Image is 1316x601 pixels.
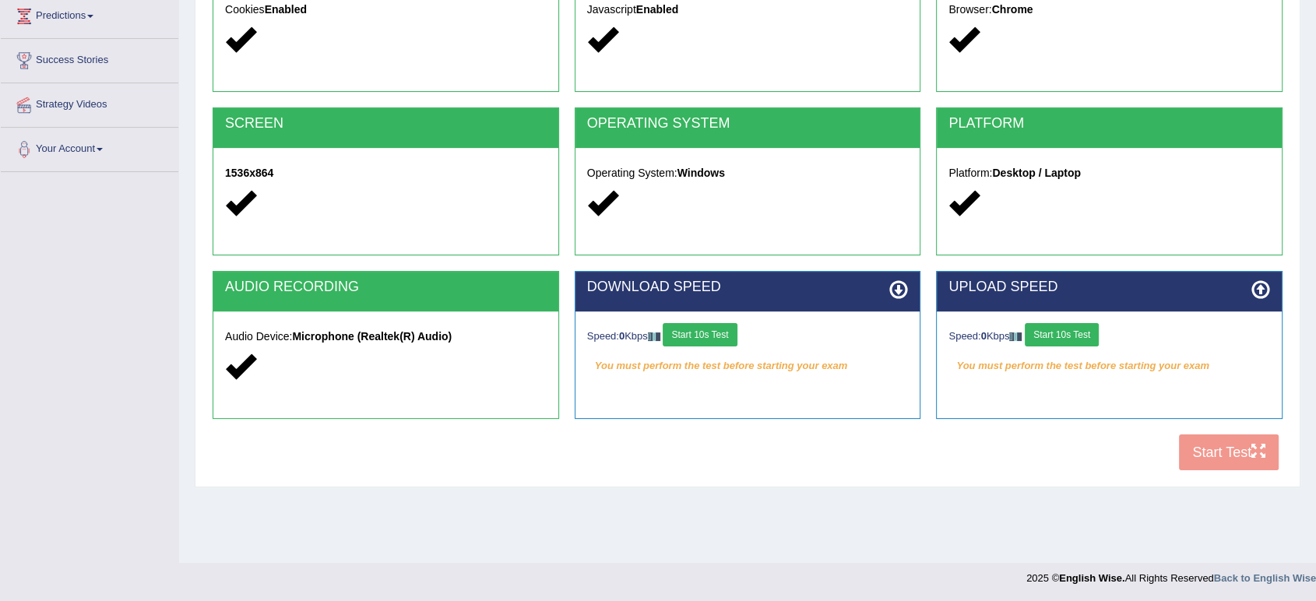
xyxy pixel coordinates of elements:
div: 2025 © All Rights Reserved [1026,563,1316,585]
em: You must perform the test before starting your exam [587,354,909,378]
strong: Microphone (Realtek(R) Audio) [292,330,452,343]
img: ajax-loader-fb-connection.gif [648,332,660,341]
div: Speed: Kbps [948,323,1270,350]
button: Start 10s Test [1025,323,1099,346]
strong: 1536x864 [225,167,273,179]
strong: Enabled [636,3,678,16]
a: Success Stories [1,39,178,78]
h2: PLATFORM [948,116,1270,132]
h2: AUDIO RECORDING [225,279,547,295]
h5: Audio Device: [225,331,547,343]
h5: Cookies [225,4,547,16]
strong: Desktop / Laptop [992,167,1081,179]
h2: UPLOAD SPEED [948,279,1270,295]
strong: Enabled [265,3,307,16]
button: Start 10s Test [663,323,737,346]
a: Strategy Videos [1,83,178,122]
h5: Javascript [587,4,909,16]
em: You must perform the test before starting your exam [948,354,1270,378]
strong: Chrome [992,3,1033,16]
strong: 0 [619,330,625,342]
strong: English Wise. [1059,572,1124,584]
h2: DOWNLOAD SPEED [587,279,909,295]
a: Your Account [1,128,178,167]
h5: Platform: [948,167,1270,179]
img: ajax-loader-fb-connection.gif [1009,332,1022,341]
h2: SCREEN [225,116,547,132]
strong: Windows [677,167,725,179]
strong: 0 [981,330,987,342]
h5: Operating System: [587,167,909,179]
h2: OPERATING SYSTEM [587,116,909,132]
a: Back to English Wise [1214,572,1316,584]
h5: Browser: [948,4,1270,16]
div: Speed: Kbps [587,323,909,350]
